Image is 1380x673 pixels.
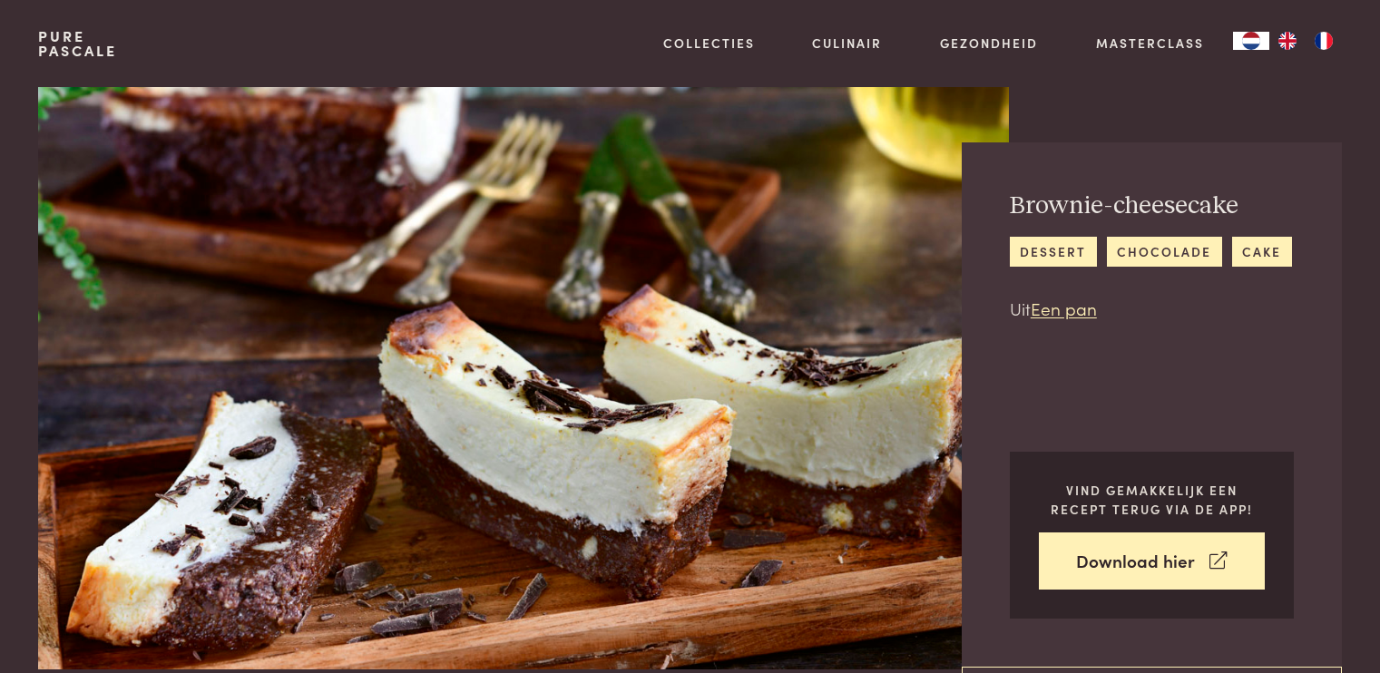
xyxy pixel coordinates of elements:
p: Vind gemakkelijk een recept terug via de app! [1039,481,1265,518]
a: PurePascale [38,29,117,58]
a: NL [1233,32,1269,50]
a: chocolade [1107,237,1222,267]
h2: Brownie-cheesecake [1010,190,1292,222]
div: Language [1233,32,1269,50]
a: Masterclass [1096,34,1204,53]
a: EN [1269,32,1306,50]
a: Gezondheid [940,34,1038,53]
a: FR [1306,32,1342,50]
ul: Language list [1269,32,1342,50]
img: Brownie-cheesecake [38,87,1008,669]
a: Een pan [1031,296,1097,320]
a: Download hier [1039,532,1265,590]
a: dessert [1010,237,1097,267]
aside: Language selected: Nederlands [1233,32,1342,50]
a: Culinair [812,34,882,53]
a: cake [1232,237,1292,267]
p: Uit [1010,296,1292,322]
a: Collecties [663,34,755,53]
